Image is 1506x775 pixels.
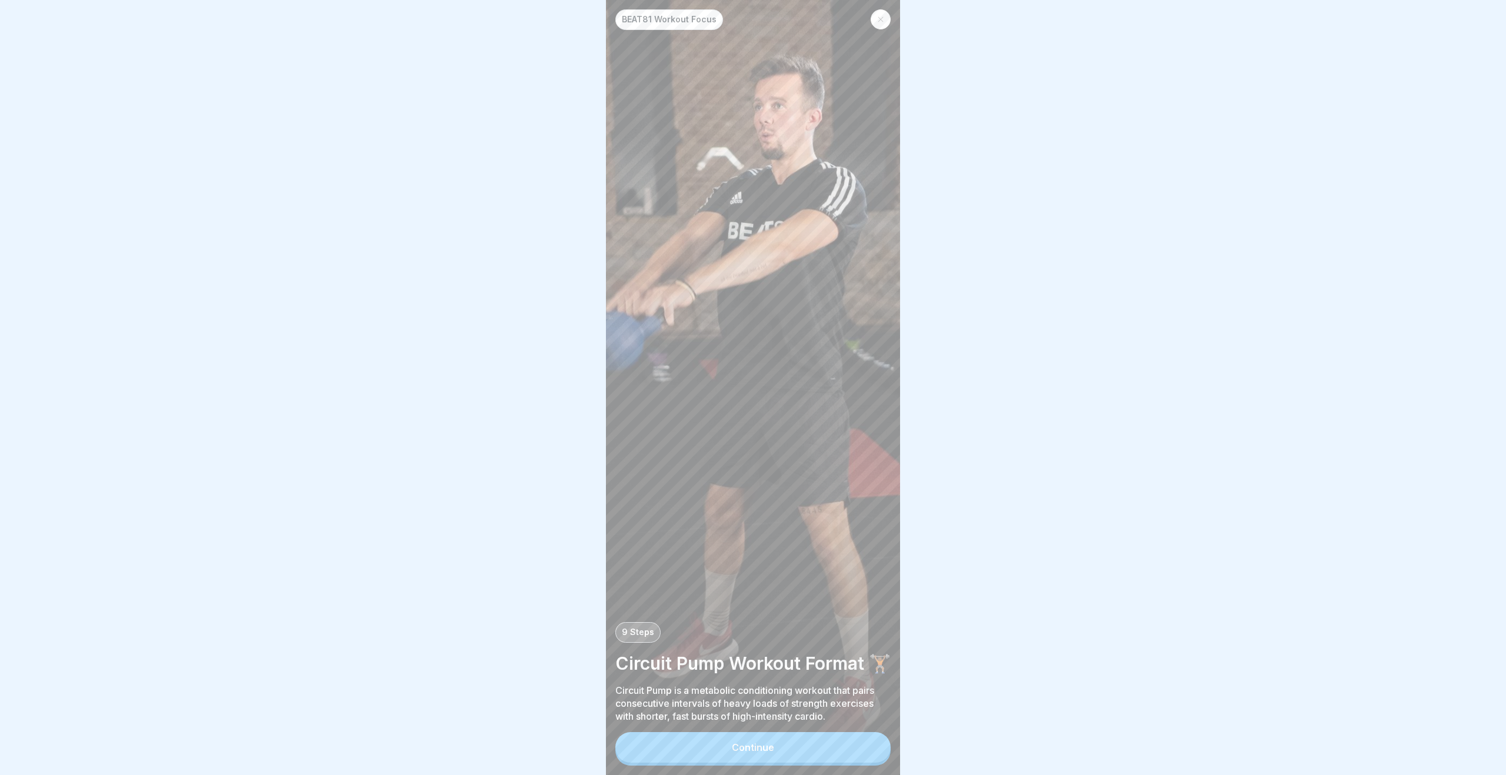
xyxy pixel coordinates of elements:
[622,15,717,25] p: BEAT81 Workout Focus
[732,742,774,753] div: Continue
[622,627,654,637] p: 9 Steps
[615,684,891,723] p: Circuit Pump is a metabolic conditioning workout that pairs consecutive intervals of heavy loads ...
[615,652,891,674] p: Circuit Pump Workout Format 🏋🏾
[615,732,891,763] button: Continue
